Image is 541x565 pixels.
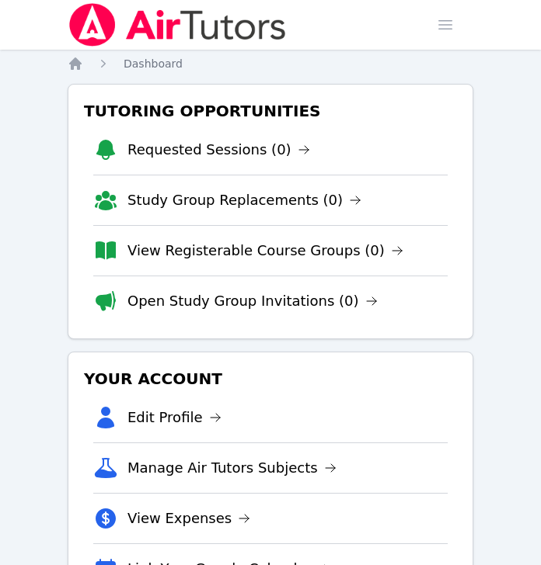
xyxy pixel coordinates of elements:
[127,139,310,161] a: Requested Sessions (0)
[127,457,337,479] a: Manage Air Tutors Subjects
[81,365,460,393] h3: Your Account
[127,189,361,211] a: Study Group Replacements (0)
[68,56,473,71] nav: Breadcrumb
[127,407,222,428] a: Edit Profile
[124,57,183,70] span: Dashboard
[68,3,288,47] img: Air Tutors
[81,97,460,125] h3: Tutoring Opportunities
[124,56,183,71] a: Dashboard
[127,508,250,529] a: View Expenses
[127,290,378,312] a: Open Study Group Invitations (0)
[127,240,403,262] a: View Registerable Course Groups (0)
